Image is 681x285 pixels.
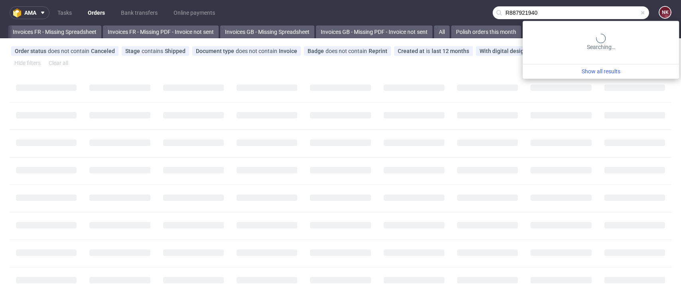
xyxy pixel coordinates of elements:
[91,48,115,54] div: Canceled
[526,67,676,75] a: Show all results
[15,48,48,54] span: Order status
[103,26,219,38] a: Invoices FR - Missing PDF - Invoice not sent
[526,33,676,51] div: Searching…
[165,48,186,54] div: Shipped
[398,48,426,54] span: Created at
[326,48,369,54] span: does not contain
[369,48,387,54] div: Reprint
[451,26,521,38] a: Polish orders this month
[13,57,42,69] div: Hide filters
[308,48,326,54] span: Badge
[125,48,142,54] span: Stage
[142,48,165,54] span: contains
[316,26,432,38] a: Invoices GB - Missing PDF - Invoice not sent
[83,6,110,19] a: Orders
[480,48,529,54] span: With digital design
[48,48,91,54] span: does not contain
[10,6,49,19] button: ama
[13,8,24,18] img: logo
[47,57,70,69] div: Clear all
[434,26,450,38] a: All
[116,6,162,19] a: Bank transfers
[8,26,101,38] a: Invoices FR - Missing Spreadsheet
[432,48,469,54] div: last 12 months
[220,26,314,38] a: Invoices GB - Missing Spreadsheet
[659,7,671,18] figcaption: NK
[196,48,236,54] span: Document type
[53,6,77,19] a: Tasks
[279,48,297,54] div: Invoice
[24,10,36,16] span: ama
[169,6,220,19] a: Online payments
[426,48,432,54] span: is
[236,48,279,54] span: does not contain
